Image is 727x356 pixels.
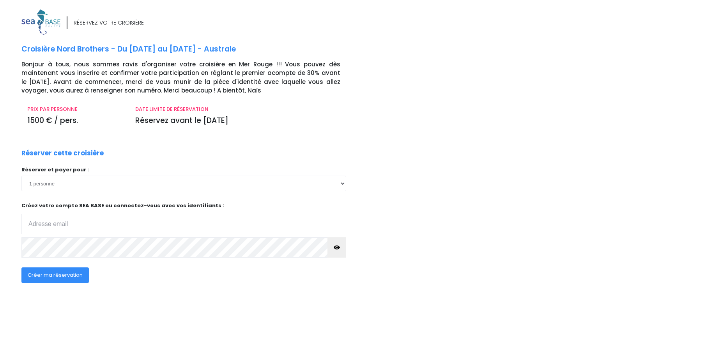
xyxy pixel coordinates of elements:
[74,19,144,27] div: RÉSERVEZ VOTRE CROISIÈRE
[21,202,346,234] p: Créez votre compte SEA BASE ou connectez-vous avec vos identifiants :
[135,105,340,113] p: DATE LIMITE DE RÉSERVATION
[21,148,104,158] p: Réserver cette croisière
[21,60,358,95] p: Bonjour à tous, nous sommes ravis d'organiser votre croisière en Mer Rouge !!! Vous pouvez dès ma...
[21,267,89,283] button: Créer ma réservation
[21,166,346,174] p: Réserver et payer pour :
[21,9,60,35] img: logo_color1.png
[135,115,340,126] p: Réservez avant le [DATE]
[28,271,83,279] span: Créer ma réservation
[21,214,346,234] input: Adresse email
[27,115,124,126] p: 1500 € / pers.
[21,44,358,55] p: Croisière Nord Brothers - Du [DATE] au [DATE] - Australe
[27,105,124,113] p: PRIX PAR PERSONNE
